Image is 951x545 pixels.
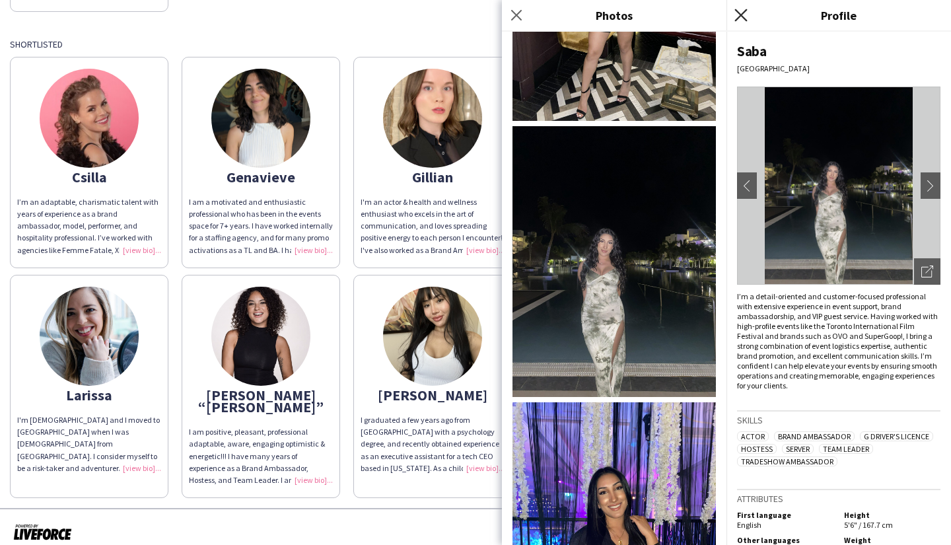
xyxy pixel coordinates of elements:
h3: Photos [502,7,726,24]
div: Gillian [361,171,505,183]
span: Team Leader [819,444,873,454]
span: Actor [737,431,769,441]
div: Open photos pop-in [914,258,940,285]
div: Genavieve [189,171,333,183]
span: Hostess [737,444,777,454]
div: [PERSON_NAME] “[PERSON_NAME]” [189,389,333,413]
span: I am positive, pleasant, professional adaptable, aware, engaging optimistic & energetic!!! I have... [189,427,332,521]
div: I’m a detail-oriented and customer-focused professional with extensive experience in event suppor... [737,291,940,390]
span: Brand Ambassador [774,431,855,441]
div: I graduated a few years ago from [GEOGRAPHIC_DATA] with a psychology degree, and recently obtaine... [361,414,505,474]
img: thumb-686ed2b01dae5.jpeg [383,69,482,168]
div: [PERSON_NAME] [361,389,505,401]
div: I am a motivated and enthusiastic professional who has been in the events space for 7+ years. I h... [189,196,333,256]
div: I’m an adaptable, charismatic talent with years of experience as a brand ambassador, model, perfo... [17,196,161,256]
h5: Other languages [737,535,833,545]
img: thumb-096a36ae-d931-42e9-ab24-93c62949a946.png [211,287,310,386]
div: Csilla [17,171,161,183]
h3: Profile [726,7,951,24]
h5: First language [737,510,833,520]
span: Tradeshow Ambassador [737,456,837,466]
span: 5'6" / 167.7 cm [844,520,893,530]
div: Shortlisted [10,38,941,50]
span: Server [782,444,814,454]
span: I'm an actor & health and wellness enthusiast who excels in the art of communication, and loves s... [361,197,503,279]
div: Larissa [17,389,161,401]
img: Powered by Liveforce [13,523,72,541]
h5: Weight [844,535,940,545]
img: Crew photo 1088114 [512,126,716,398]
img: thumb-6884580e3ef63.jpg [40,69,139,168]
h5: Height [844,510,940,520]
h3: Skills [737,414,940,426]
img: Crew avatar or photo [737,87,940,285]
img: thumb-4ef09eab-5109-47b9-bb7f-77f7103c1f44.jpg [383,287,482,386]
div: [GEOGRAPHIC_DATA] [737,63,940,73]
span: G Driver's Licence [860,431,933,441]
h3: Attributes [737,493,940,505]
div: Saba [737,42,940,60]
img: thumb-1683910523645e6f7b75289.png [40,287,139,386]
img: thumb-707bfd96-8c97-4d8d-97cd-3f6696379061.jpg [211,69,310,168]
span: English [737,520,761,530]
